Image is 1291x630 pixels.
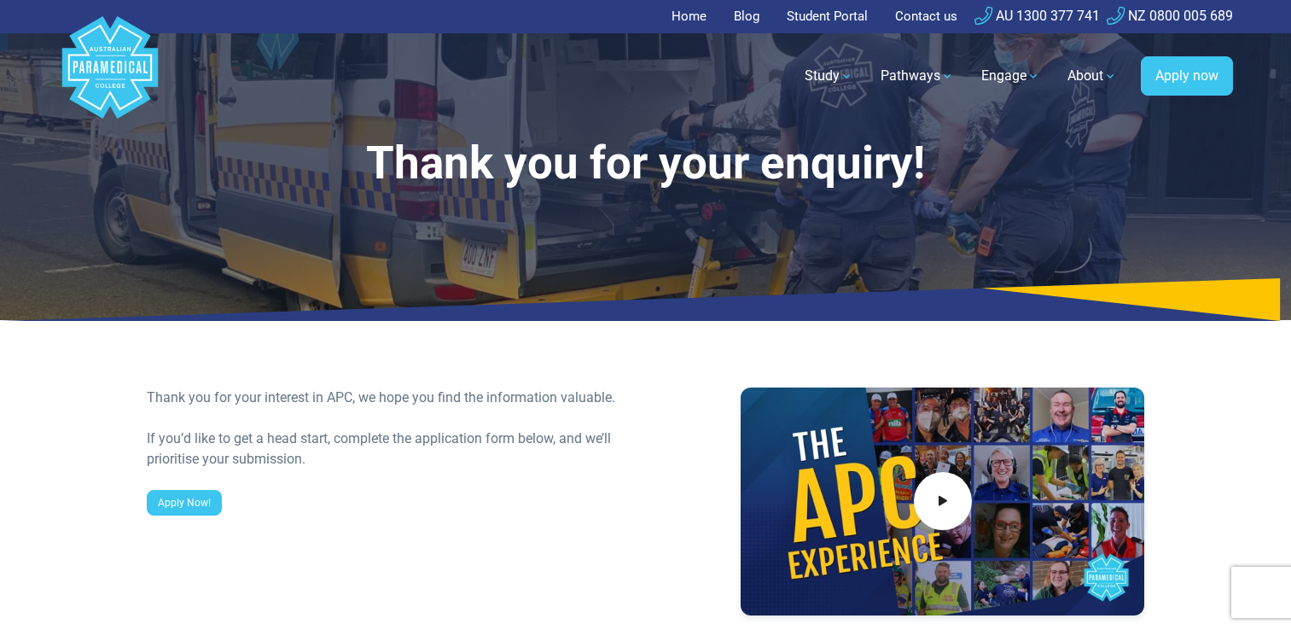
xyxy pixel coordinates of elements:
h1: Thank you for your enquiry! [147,137,1145,190]
a: About [1057,52,1127,100]
a: AU 1300 377 741 [974,8,1100,24]
a: Engage [971,52,1050,100]
a: Pathways [870,52,964,100]
div: If you’d like to get a head start, complete the application form below, and we’ll prioritise your... [147,429,636,470]
a: Apply now [1141,56,1233,96]
div: Thank you for your interest in APC, we hope you find the information valuable. [147,388,636,408]
a: Australian Paramedical College [59,33,161,120]
a: Study [794,52,864,100]
a: Apply Now! [147,490,222,516]
a: NZ 0800 005 689 [1107,8,1233,24]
